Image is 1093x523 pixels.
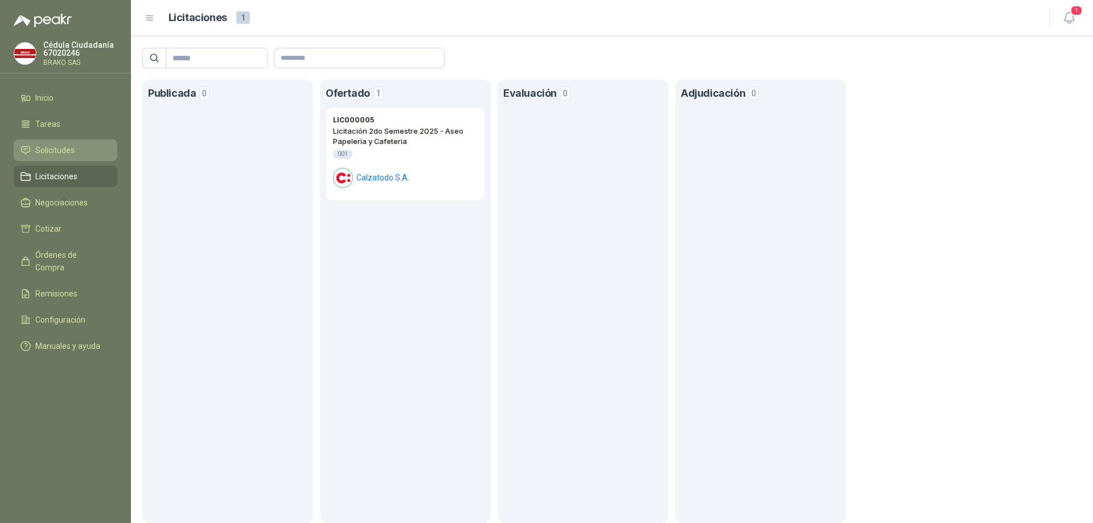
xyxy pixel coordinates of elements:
a: Negociaciones [14,192,117,213]
a: Manuales y ayuda [14,335,117,357]
a: Órdenes de Compra [14,244,117,278]
p: Cédula Ciudadanía 67020246 [43,41,117,57]
span: 1 [1070,5,1083,16]
span: Licitaciones [35,170,77,183]
a: Licitaciones [14,166,117,187]
a: Remisiones [14,283,117,304]
img: Logo peakr [14,14,72,27]
span: Negociaciones [35,196,88,209]
h2: Licitación 2do Semestre 2025 - Aseo Papeleria y Cafeteria [333,126,478,146]
a: Cotizar [14,218,117,240]
span: Configuración [35,314,85,326]
a: Configuración [14,309,117,331]
button: 1 [1059,8,1079,28]
span: Manuales y ayuda [35,340,100,352]
a: Inicio [14,87,117,109]
span: Inicio [35,92,54,104]
h3: LIC000005 [333,115,374,126]
span: 1 [373,87,384,100]
span: 1 [236,11,250,24]
a: Solicitudes [14,139,117,161]
img: Company Logo [334,168,352,187]
h1: Evaluación [503,85,557,102]
span: 0 [560,87,570,100]
span: 0 [749,87,759,100]
h1: Licitaciones [169,10,227,26]
span: 0 [199,87,209,100]
h1: Publicada [148,85,196,102]
a: LIC000005Licitación 2do Semestre 2025 - Aseo Papeleria y Cafeteria001Company LogoCalzatodo S.A. [326,108,485,201]
img: Company Logo [14,43,36,64]
a: Tareas [14,113,117,135]
h1: Ofertado [326,85,370,102]
span: Cotizar [35,223,61,235]
div: 001 [333,150,352,159]
p: BRAKO SAS [43,59,117,66]
span: Tareas [35,118,60,130]
span: Solicitudes [35,144,75,157]
span: Remisiones [35,287,77,300]
h1: Adjudicación [681,85,745,102]
span: Órdenes de Compra [35,249,106,274]
span: Calzatodo S.A. [356,171,409,184]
